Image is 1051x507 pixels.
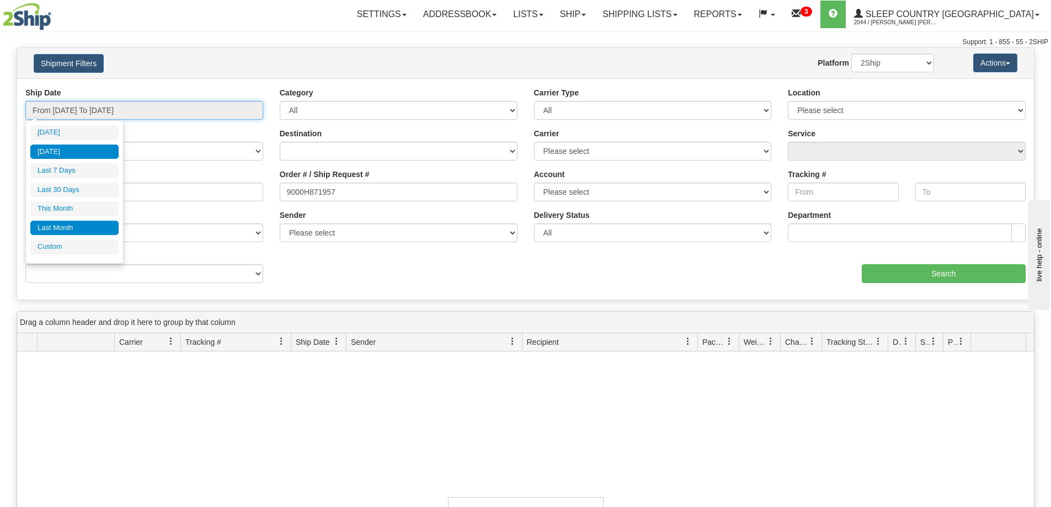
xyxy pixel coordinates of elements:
div: Support: 1 - 855 - 55 - 2SHIP [3,38,1048,47]
a: Tracking Status filter column settings [869,332,888,351]
a: Tracking # filter column settings [272,332,291,351]
label: Tracking # [788,169,826,180]
a: Lists [505,1,551,28]
a: Charge filter column settings [803,332,821,351]
li: Last 7 Days [30,163,119,178]
li: Last Month [30,221,119,236]
button: Actions [973,54,1017,72]
label: Destination [280,128,322,139]
span: Tracking Status [826,337,874,348]
label: Order # / Ship Request # [280,169,370,180]
li: Custom [30,239,119,254]
a: Sleep Country [GEOGRAPHIC_DATA] 2044 / [PERSON_NAME] [PERSON_NAME] [846,1,1048,28]
li: [DATE] [30,125,119,140]
span: Pickup Status [948,337,957,348]
span: Tracking # [185,337,221,348]
input: Search [862,264,1026,283]
a: Reports [686,1,750,28]
label: Category [280,87,313,98]
label: Carrier [534,128,559,139]
a: Shipment Issues filter column settings [924,332,943,351]
span: Packages [702,337,725,348]
img: logo2044.jpg [3,3,51,30]
span: Weight [744,337,767,348]
span: Sender [351,337,376,348]
a: Packages filter column settings [720,332,739,351]
a: Ship Date filter column settings [327,332,346,351]
div: live help - online [8,9,102,18]
button: Shipment Filters [34,54,104,73]
span: Shipment Issues [920,337,930,348]
label: Service [788,128,815,139]
a: 3 [783,1,820,28]
a: Addressbook [415,1,505,28]
a: Pickup Status filter column settings [952,332,970,351]
li: This Month [30,201,119,216]
a: Shipping lists [594,1,685,28]
a: Settings [349,1,415,28]
li: Last 30 Days [30,183,119,198]
label: Department [788,210,831,221]
label: Ship Date [25,87,61,98]
span: Recipient [527,337,559,348]
input: To [915,183,1026,201]
label: Account [534,169,565,180]
span: 2044 / [PERSON_NAME] [PERSON_NAME] [854,17,937,28]
label: Platform [818,57,849,68]
input: From [788,183,898,201]
span: Delivery Status [893,337,902,348]
span: Sleep Country [GEOGRAPHIC_DATA] [863,9,1034,19]
span: Carrier [119,337,143,348]
a: Delivery Status filter column settings [897,332,915,351]
a: Weight filter column settings [761,332,780,351]
div: grid grouping header [17,312,1034,333]
label: Location [788,87,820,98]
span: Ship Date [296,337,329,348]
label: Carrier Type [534,87,579,98]
a: Carrier filter column settings [162,332,180,351]
a: Recipient filter column settings [679,332,697,351]
label: Delivery Status [534,210,590,221]
span: Charge [785,337,808,348]
a: Sender filter column settings [503,332,522,351]
li: [DATE] [30,145,119,159]
a: Ship [552,1,594,28]
sup: 3 [801,7,812,17]
iframe: chat widget [1026,197,1050,309]
label: Sender [280,210,306,221]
